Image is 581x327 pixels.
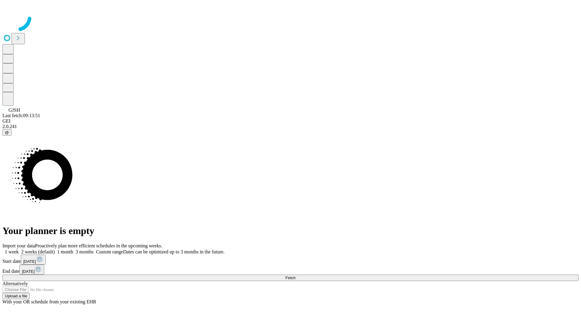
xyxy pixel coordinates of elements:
[35,243,162,248] span: Proactively plan more efficient schedules in the upcoming weeks.
[5,249,19,254] span: 1 week
[2,129,11,136] button: @
[8,107,20,113] span: GJSH
[2,281,28,286] span: Alternatively
[2,118,579,124] div: GEI
[2,255,579,265] div: Start date
[2,243,35,248] span: Import your data
[5,130,9,135] span: @
[2,124,579,129] div: 2.0.241
[285,276,295,280] span: Fetch
[2,225,579,236] h1: Your planner is empty
[76,249,94,254] span: 3 months
[22,269,34,274] span: [DATE]
[21,249,55,254] span: 2 weeks (default)
[2,299,96,304] span: With your OR schedule from your existing EHR
[2,275,579,281] button: Fetch
[2,265,579,275] div: End date
[96,249,123,254] span: Custom range
[23,259,36,264] span: [DATE]
[2,113,40,118] span: Last fetch: 09:13:51
[123,249,225,254] span: Dates can be optimized up to 3 months in the future.
[57,249,73,254] span: 1 month
[19,265,44,275] button: [DATE]
[2,293,30,299] button: Upload a file
[21,255,46,265] button: [DATE]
